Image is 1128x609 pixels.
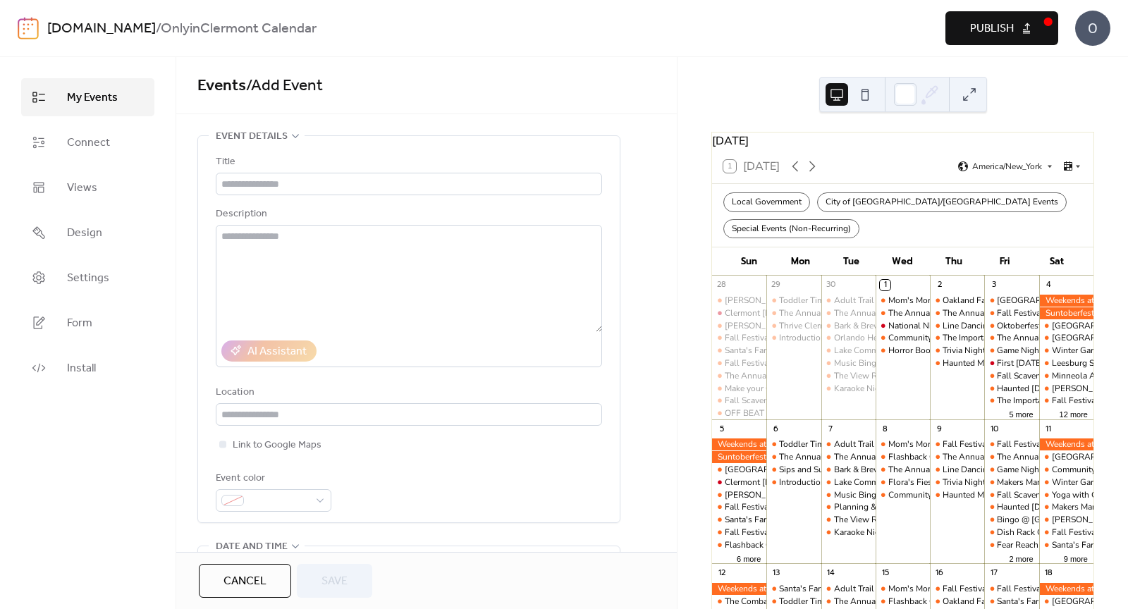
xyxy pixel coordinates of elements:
[888,596,1081,608] div: Flashback Cinema: [PERSON_NAME] Corpse Bride
[67,360,96,377] span: Install
[888,307,1012,319] div: The Annual Pumpkin Ponderosa
[1039,395,1093,407] div: Fall Festival at Southern Hill Farms
[725,307,858,319] div: Clermont [PERSON_NAME] Market
[943,307,1066,319] div: The Annual Pumpkin Ponderosa
[67,315,92,332] span: Form
[1039,527,1093,539] div: Fall Festival at Southern Hill Farms
[888,583,964,595] div: Mom's Morning Out
[997,451,1120,463] div: The Annual Pumpkin Ponderosa
[834,583,921,595] div: Adult Trail Riding Club
[779,332,864,344] div: Introduction to Improv
[943,320,1078,332] div: Line Dancing @ Showcase of Citrus
[834,489,881,501] div: Music Bingo
[821,583,876,595] div: Adult Trail Riding Club
[766,476,821,488] div: Introduction to Improv
[216,384,599,401] div: Location
[199,564,291,598] button: Cancel
[984,438,1038,450] div: Fall Festival at Southern Hill Farms
[725,514,824,526] div: Santa's Farm: Fall Festival
[821,357,876,369] div: Music Bingo
[943,438,1089,450] div: Fall Festival at [GEOGRAPHIC_DATA]
[216,539,288,555] span: Date and time
[934,280,945,290] div: 2
[930,476,984,488] div: Trivia Night
[888,345,955,357] div: Horror Book Club
[821,345,876,357] div: Lake Community Choir
[1039,451,1093,463] div: Clermont Park Run
[725,489,867,501] div: [PERSON_NAME] Farms Fall Festival
[731,552,766,564] button: 6 more
[876,583,930,595] div: Mom's Morning Out
[928,247,980,276] div: Thu
[834,501,955,513] div: Planning & Zoning Commission
[197,70,246,101] a: Events
[934,567,945,578] div: 16
[712,370,766,382] div: The Annual Pumpkin Ponderosa
[980,247,1031,276] div: Fri
[712,596,766,608] div: The Combat Midwife Workshop
[984,476,1038,488] div: Makers Market Fall Fair & Festival
[725,383,825,395] div: Make your Own Felted Bat
[1039,295,1093,307] div: Weekends at the Winery
[821,370,876,382] div: The View Run & Walk Club
[984,501,1038,513] div: Haunted Halloween Maze
[988,567,999,578] div: 17
[1031,247,1082,276] div: Sat
[725,539,824,551] div: Flashback Cinema: Casper
[246,70,323,101] span: / Add Event
[834,295,921,307] div: Adult Trail Riding Club
[1043,280,1054,290] div: 4
[984,320,1038,332] div: Oktoberfest @ The View
[1039,370,1093,382] div: Minneola Annual Fall Book, Bake & Craft Sale!
[67,180,97,197] span: Views
[876,438,930,450] div: Mom's Morning Out
[779,295,871,307] div: Toddler Time at the Barn
[997,383,1081,395] div: Haunted [DATE] Maze
[775,247,826,276] div: Mon
[712,320,766,332] div: Amber Brooke Farms Fall Festival
[67,90,118,106] span: My Events
[766,320,821,332] div: Thrive Clermont Find your Fit Workshop
[943,596,1034,608] div: Oakland Farmers Market
[997,295,1103,307] div: [GEOGRAPHIC_DATA] Sale
[821,476,876,488] div: Lake Community Choir
[766,307,821,319] div: The Annual Pumpkin Ponderosa
[725,320,867,332] div: [PERSON_NAME] Farms Fall Festival
[821,596,876,608] div: The Annual Pumpkin Ponderosa
[984,596,1038,608] div: Santa's Farm: Fall Festival
[821,464,876,476] div: Bark & Brews
[1039,357,1093,369] div: Leesburg Scarecrow Build Off
[712,527,766,539] div: Fall Festival & Corn Maze at Great Scott Farms
[821,295,876,307] div: Adult Trail Riding Club
[970,20,1014,37] span: Publish
[984,514,1038,526] div: Bingo @ The Cove Bar
[1054,407,1093,419] button: 12 more
[725,527,989,539] div: Fall Festival & Corn Maze at [GEOGRAPHIC_DATA][PERSON_NAME]
[67,270,109,287] span: Settings
[723,219,859,239] div: Special Events (Non-Recurring)
[821,438,876,450] div: Adult Trail Riding Club
[821,451,876,463] div: The Annual Pumpkin Ponderosa
[943,583,1089,595] div: Fall Festival at [GEOGRAPHIC_DATA]
[997,345,1091,357] div: Game Night at the Tower
[1075,11,1110,46] div: O
[712,438,766,450] div: Weekends at the Winery
[876,295,930,307] div: Mom's Morning Out
[1003,552,1038,564] button: 2 more
[712,539,766,551] div: Flashback Cinema: Casper
[984,464,1038,476] div: Game Night at the Tower
[943,345,986,357] div: Trivia Night
[712,307,766,319] div: Clermont Farmer's Market
[984,345,1038,357] div: Game Night at the Tower
[766,451,821,463] div: The Annual Pumpkin Ponderosa
[21,304,154,342] a: Form
[821,320,876,332] div: Bark & Brews
[888,464,1012,476] div: The Annual Pumpkin Ponderosa
[930,438,984,450] div: Fall Festival at Southern Hill Farms
[1058,552,1093,564] button: 9 more
[1039,476,1093,488] div: Winter Garden Farmer's Market
[1039,514,1093,526] div: Amber Brooke Farms Fall Festival
[1043,567,1054,578] div: 18
[930,307,984,319] div: The Annual Pumpkin Ponderosa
